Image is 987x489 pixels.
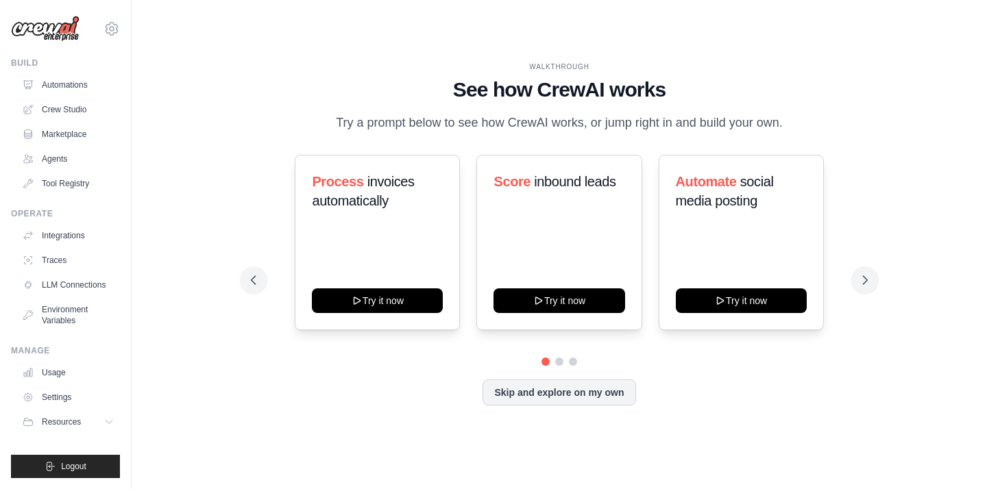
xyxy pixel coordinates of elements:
[676,288,807,313] button: Try it now
[11,208,120,219] div: Operate
[16,173,120,195] a: Tool Registry
[312,288,443,313] button: Try it now
[16,74,120,96] a: Automations
[16,123,120,145] a: Marketplace
[16,386,120,408] a: Settings
[329,113,790,133] p: Try a prompt below to see how CrewAI works, or jump right in and build your own.
[61,461,86,472] span: Logout
[483,379,635,405] button: Skip and explore on my own
[312,174,414,208] span: invoices automatically
[16,362,120,384] a: Usage
[676,174,737,189] span: Automate
[16,274,120,296] a: LLM Connections
[534,174,616,189] span: inbound leads
[11,58,120,68] div: Build
[11,16,80,42] img: Logo
[16,411,120,433] button: Resources
[16,299,120,331] a: Environment Variables
[42,416,81,427] span: Resources
[11,345,120,356] div: Manage
[312,174,363,189] span: Process
[11,455,120,478] button: Logout
[16,148,120,170] a: Agents
[493,288,624,313] button: Try it now
[251,77,867,102] h1: See how CrewAI works
[493,174,531,189] span: Score
[16,249,120,271] a: Traces
[16,99,120,121] a: Crew Studio
[16,225,120,247] a: Integrations
[251,62,867,72] div: WALKTHROUGH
